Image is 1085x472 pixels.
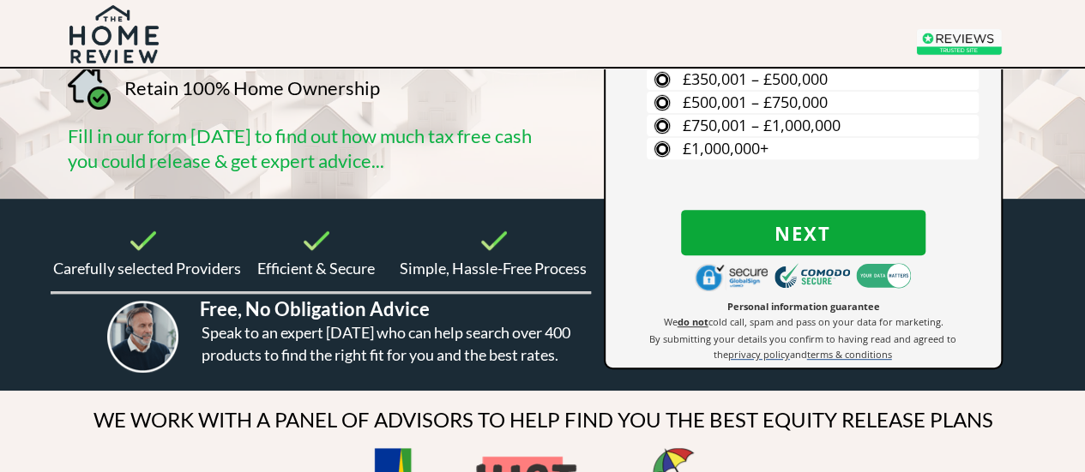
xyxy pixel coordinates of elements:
span: £1,000,000+ [683,138,769,158]
span: Speak to an expert [DATE] who can help search over 400 products to find the right fit for you and... [202,323,570,364]
a: terms & conditions [807,347,892,361]
span: £350,001 – £500,000 [683,69,828,89]
span: Personal information guarantee [727,300,880,313]
span: Retain 100% Home Ownership [124,76,380,99]
span: terms & conditions [807,348,892,361]
span: Efficient & Secure [257,259,375,278]
strong: do not [678,315,708,328]
span: WE WORK WITH A PANEL OF ADVISORS TO HELP FIND YOU THE BEST EQUITY RELEASE PLANS [93,407,993,432]
span: privacy policy [728,348,790,361]
span: £750,001 – £1,000,000 [683,115,841,135]
span: and [790,348,807,361]
span: By submitting your details you confirm to having read and agreed to the [649,332,956,361]
span: Fill in our form [DATE] to find out how much tax free cash you could release & get expert advice... [68,124,532,172]
span: Next [681,222,925,244]
span: Simple, Hassle-Free Process [400,259,587,278]
button: Next [681,210,925,255]
span: Carefully selected Providers [53,259,241,278]
span: We cold call, spam and pass on your data for marketing. [664,315,943,328]
span: Free, No Obligation Advice [200,297,430,320]
span: £500,001 – £750,000 [683,92,828,112]
a: privacy policy [728,347,790,361]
